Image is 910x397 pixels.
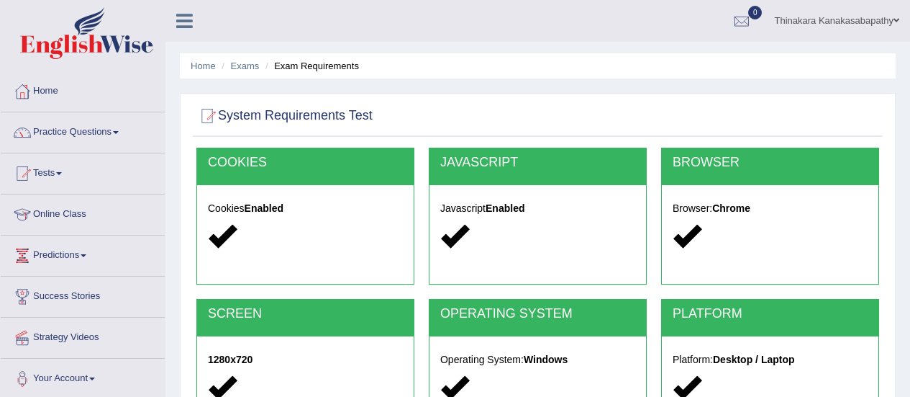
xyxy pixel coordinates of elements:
[748,6,763,19] span: 0
[245,202,283,214] strong: Enabled
[1,153,165,189] a: Tests
[1,195,165,231] a: Online Class
[440,203,635,214] h5: Javascript
[440,156,635,170] h2: JAVASCRIPT
[1,236,165,272] a: Predictions
[713,354,795,365] strong: Desktop / Laptop
[262,59,359,73] li: Exam Requirements
[191,61,216,71] a: Home
[196,105,373,127] h2: System Requirements Test
[486,202,524,214] strong: Enabled
[208,203,403,214] h5: Cookies
[208,354,252,365] strong: 1280x720
[524,354,568,365] strong: Windows
[1,112,165,148] a: Practice Questions
[1,318,165,354] a: Strategy Videos
[231,61,260,71] a: Exams
[1,277,165,313] a: Success Stories
[208,307,403,321] h2: SCREEN
[208,156,403,170] h2: COOKIES
[712,202,750,214] strong: Chrome
[1,359,165,395] a: Your Account
[1,71,165,107] a: Home
[440,307,635,321] h2: OPERATING SYSTEM
[673,354,868,365] h5: Platform:
[673,307,868,321] h2: PLATFORM
[673,203,868,214] h5: Browser:
[440,354,635,365] h5: Operating System:
[673,156,868,170] h2: BROWSER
